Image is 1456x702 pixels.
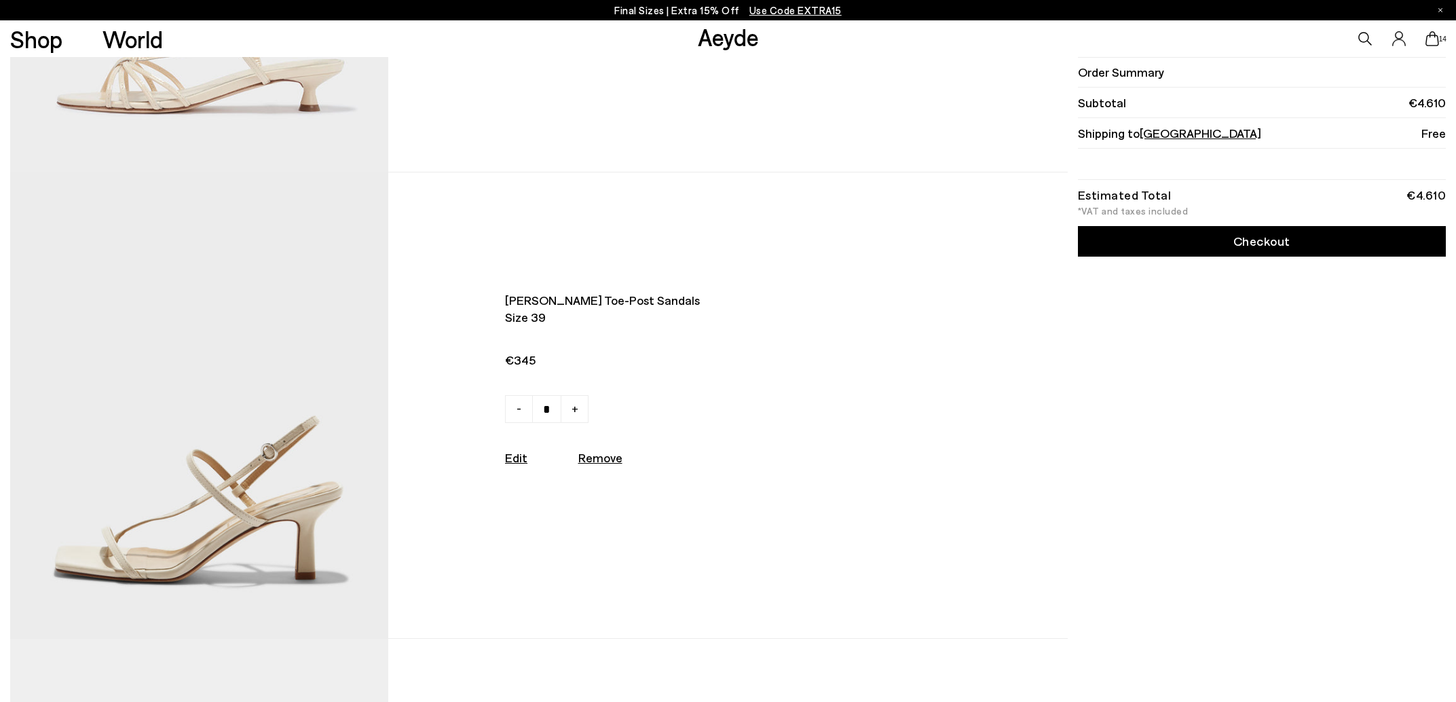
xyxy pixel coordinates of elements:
a: Checkout [1078,226,1446,257]
span: Navigate to /collections/ss25-final-sizes [749,4,842,16]
a: Edit [505,450,527,465]
div: €4.610 [1406,190,1446,200]
span: €4.610 [1408,94,1446,111]
span: Free [1421,125,1446,142]
li: Order Summary [1078,57,1446,88]
span: Size 39 [505,309,917,326]
a: Aeyde [698,22,759,51]
img: AEYDE-ELISE-NAPPA-LEATHER-CREAMY-1_d0af7078-286b-4b7b-bdf1-e0e1f2c675cb_580x.jpg [10,172,389,638]
span: + [572,400,578,416]
li: Subtotal [1078,88,1446,118]
span: 14 [1439,35,1446,43]
span: €345 [505,352,917,369]
span: Shipping to [1078,125,1261,142]
span: [GEOGRAPHIC_DATA] [1140,126,1261,141]
p: Final Sizes | Extra 15% Off [614,2,842,19]
u: Remove [578,450,622,465]
span: - [517,400,521,416]
a: Shop [10,27,62,51]
a: - [505,395,533,423]
span: [PERSON_NAME] toe-post sandals [505,292,917,309]
div: *VAT and taxes included [1078,206,1446,216]
div: Estimated Total [1078,190,1172,200]
a: World [102,27,163,51]
a: + [561,395,589,423]
a: 14 [1425,31,1439,46]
